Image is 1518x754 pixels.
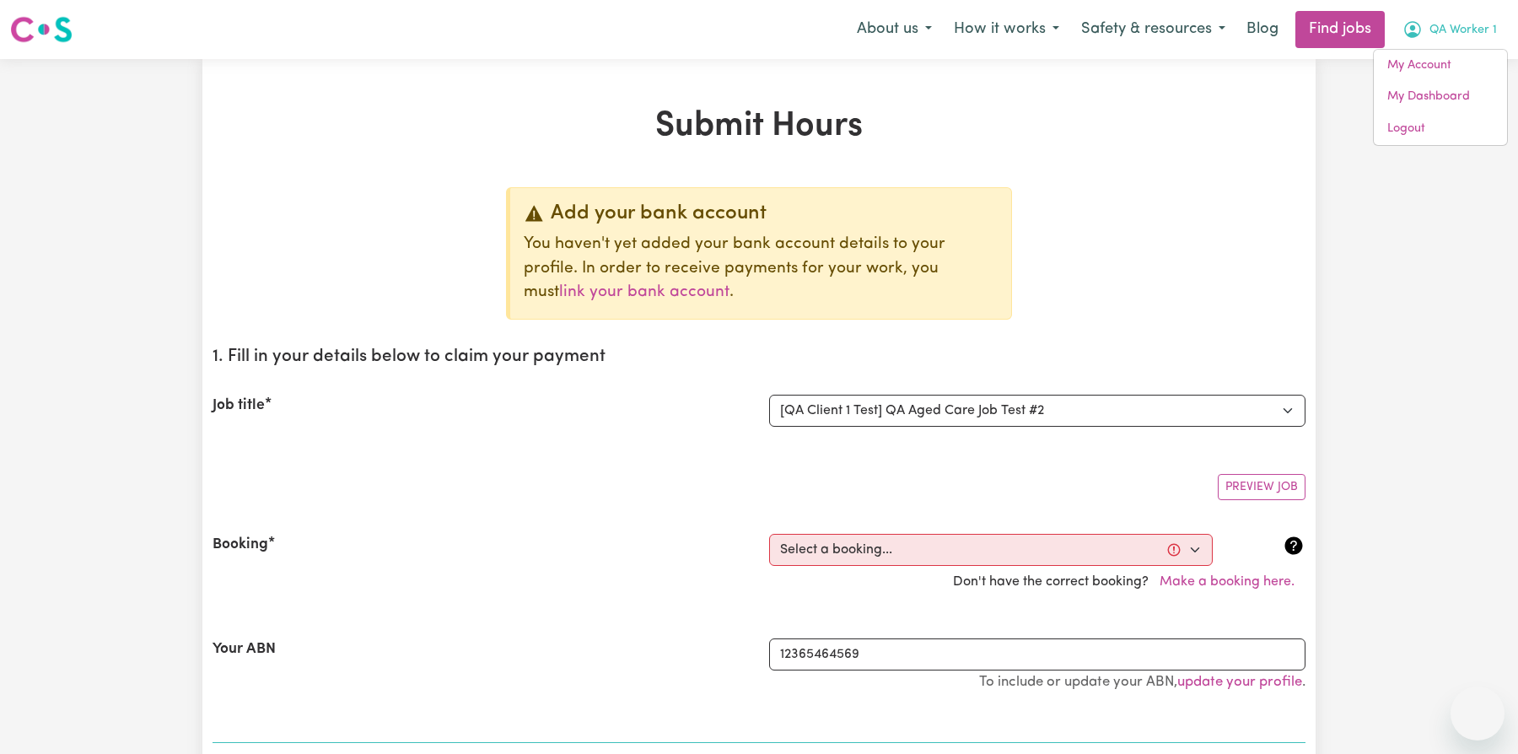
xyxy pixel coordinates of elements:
[1295,11,1385,48] a: Find jobs
[1177,675,1302,689] a: update your profile
[524,233,998,305] p: You haven't yet added your bank account details to your profile. In order to receive payments for...
[1070,12,1236,47] button: Safety & resources
[213,347,1305,368] h2: 1. Fill in your details below to claim your payment
[1429,21,1497,40] span: QA Worker 1
[213,106,1305,147] h1: Submit Hours
[10,10,73,49] a: Careseekers logo
[1149,566,1305,598] button: Make a booking here.
[213,534,268,556] label: Booking
[846,12,943,47] button: About us
[1374,113,1507,145] a: Logout
[524,202,998,226] div: Add your bank account
[953,575,1305,589] span: Don't have the correct booking?
[943,12,1070,47] button: How it works
[1374,81,1507,113] a: My Dashboard
[1374,50,1507,82] a: My Account
[1236,11,1289,48] a: Blog
[979,675,1305,689] small: To include or update your ABN, .
[559,284,729,300] a: link your bank account
[1373,49,1508,146] div: My Account
[10,14,73,45] img: Careseekers logo
[1391,12,1508,47] button: My Account
[213,638,276,660] label: Your ABN
[213,395,265,417] label: Job title
[1451,687,1505,741] iframe: Button to launch messaging window
[1218,474,1305,500] button: Preview Job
